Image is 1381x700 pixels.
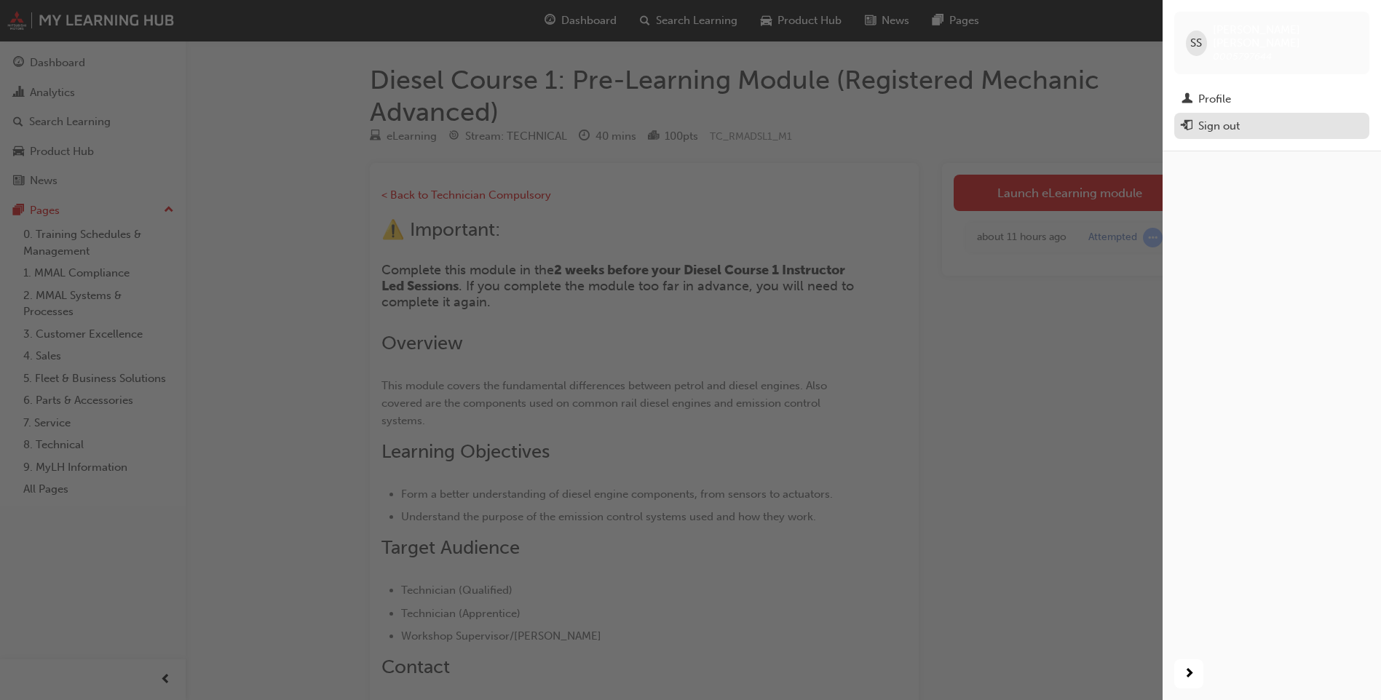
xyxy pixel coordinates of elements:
[1174,113,1369,140] button: Sign out
[1198,91,1231,108] div: Profile
[1190,35,1202,52] span: SS
[1182,120,1192,133] span: exit-icon
[1174,86,1369,113] a: Profile
[1213,23,1358,49] span: [PERSON_NAME] [PERSON_NAME]
[1198,118,1240,135] div: Sign out
[1213,50,1272,63] span: 0005797644
[1182,93,1192,106] span: man-icon
[1184,665,1195,683] span: next-icon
